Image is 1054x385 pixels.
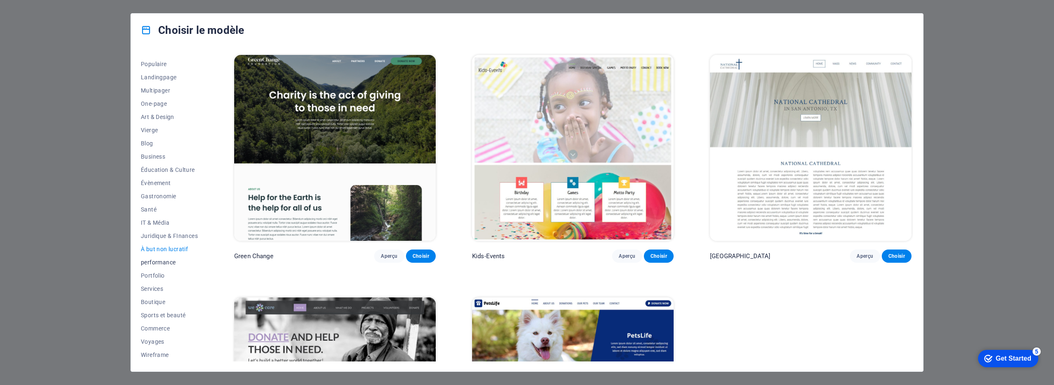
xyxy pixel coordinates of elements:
[650,253,667,259] span: Choisir
[141,176,198,190] button: Évènement
[141,335,198,348] button: Voyages
[141,124,198,137] button: Vierge
[141,100,198,107] span: One-page
[141,203,198,216] button: Santé
[141,246,198,252] span: À but non lucratif
[381,253,397,259] span: Aperçu
[141,272,198,279] span: Portfolio
[141,348,198,361] button: Wireframe
[888,253,905,259] span: Choisir
[141,84,198,97] button: Multipager
[141,193,198,200] span: Gastronomie
[141,325,198,332] span: Commerce
[406,250,436,263] button: Choisir
[24,9,60,17] div: Get Started
[472,252,505,260] p: Kids-Events
[141,114,198,120] span: Art & Design
[141,166,198,173] span: Éducation & Culture
[141,180,198,186] span: Évènement
[61,2,69,10] div: 5
[850,250,880,263] button: Aperçu
[141,153,198,160] span: Business
[141,242,198,256] button: À but non lucratif
[141,295,198,309] button: Boutique
[141,216,198,229] button: IT & Média
[141,190,198,203] button: Gastronomie
[472,55,674,241] img: Kids-Events
[141,229,198,242] button: Juridique & FInances
[141,233,198,239] span: Juridique & FInances
[141,256,198,269] button: performance
[141,219,198,226] span: IT & Média
[612,250,642,263] button: Aperçu
[141,299,198,305] span: Boutique
[141,127,198,133] span: Vierge
[141,282,198,295] button: Services
[141,338,198,345] span: Voyages
[141,150,198,163] button: Business
[141,322,198,335] button: Commerce
[141,24,244,37] h4: Choisir le modèle
[7,4,67,21] div: Get Started 5 items remaining, 0% complete
[141,110,198,124] button: Art & Design
[374,250,404,263] button: Aperçu
[710,55,912,241] img: National Cathedral
[141,309,198,322] button: Sports et beauté
[710,252,770,260] p: [GEOGRAPHIC_DATA]
[141,285,198,292] span: Services
[234,55,436,241] img: Green Change
[141,97,198,110] button: One-page
[644,250,674,263] button: Choisir
[141,137,198,150] button: Blog
[234,252,273,260] p: Green Change
[141,140,198,147] span: Blog
[141,57,198,71] button: Populaire
[141,87,198,94] span: Multipager
[141,259,198,266] span: performance
[882,250,912,263] button: Choisir
[141,206,198,213] span: Santé
[141,269,198,282] button: Portfolio
[141,61,198,67] span: Populaire
[141,312,198,318] span: Sports et beauté
[413,253,429,259] span: Choisir
[141,74,198,81] span: Landingpage
[619,253,635,259] span: Aperçu
[141,352,198,358] span: Wireframe
[857,253,873,259] span: Aperçu
[141,71,198,84] button: Landingpage
[141,163,198,176] button: Éducation & Culture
